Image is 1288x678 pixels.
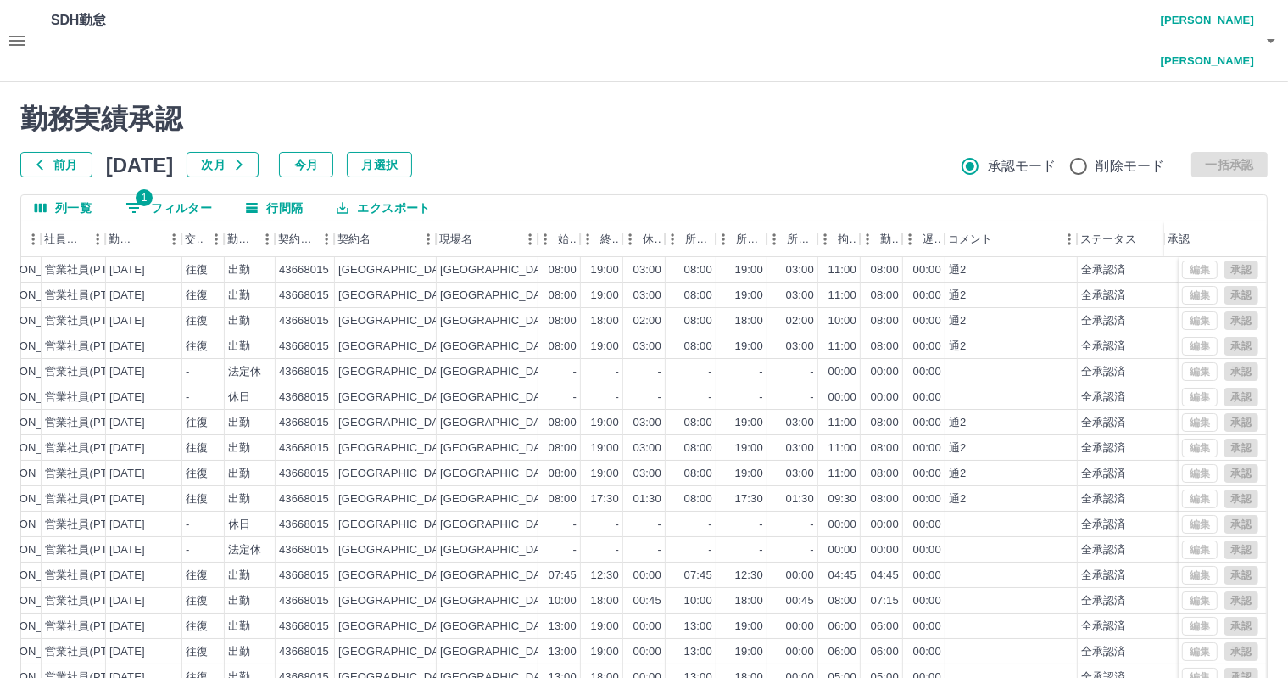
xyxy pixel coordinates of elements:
div: 08:00 [871,440,899,457]
div: [GEOGRAPHIC_DATA] [440,466,557,482]
div: 通2 [949,440,967,457]
div: 所定終業 [736,221,763,257]
div: - [709,542,712,558]
div: 契約名 [337,221,371,257]
div: 43668015 [279,364,329,380]
div: 19:00 [591,415,619,431]
div: 08:00 [871,415,899,431]
div: [DATE] [109,542,145,558]
div: 始業 [558,221,577,257]
div: [DATE] [109,364,145,380]
div: 02:00 [786,313,814,329]
div: 出勤 [228,440,250,457]
div: 営業社員(PT契約) [45,415,134,431]
div: - [573,542,577,558]
div: - [811,542,814,558]
div: 08:00 [549,491,577,507]
div: [GEOGRAPHIC_DATA] [338,262,455,278]
div: 19:00 [591,466,619,482]
div: 19:00 [591,262,619,278]
div: 03:00 [633,262,661,278]
button: メニュー [660,227,685,252]
div: [GEOGRAPHIC_DATA] [440,339,557,355]
div: 通2 [949,491,967,507]
div: 11:00 [828,262,856,278]
div: 承認 [1168,221,1190,257]
div: 通2 [949,262,967,278]
div: - [616,542,619,558]
div: - [709,364,712,380]
button: メニュー [517,227,543,252]
div: - [811,389,814,406]
div: 全承認済 [1081,262,1126,278]
div: - [186,517,189,533]
div: 現場名 [439,221,472,257]
div: 休憩 [643,221,661,257]
div: 08:00 [684,262,712,278]
button: メニュー [20,227,46,252]
div: 交通費 [181,221,224,257]
button: メニュー [1057,227,1082,252]
button: メニュー [415,227,441,252]
div: - [658,364,661,380]
div: 19:00 [735,415,763,431]
div: [GEOGRAPHIC_DATA] [338,440,455,457]
div: [GEOGRAPHIC_DATA] [338,466,455,482]
div: 00:00 [913,313,941,329]
div: 00:00 [913,415,941,431]
div: 08:00 [549,440,577,457]
div: 始業 [538,221,580,257]
div: 43668015 [279,339,329,355]
div: 営業社員(PT契約) [45,568,134,584]
div: 43668015 [279,262,329,278]
div: 出勤 [228,339,250,355]
div: 08:00 [871,491,899,507]
button: メニュー [617,227,643,252]
div: 43668015 [279,491,329,507]
div: 勤務 [860,221,902,257]
button: フィルター表示 [112,195,226,221]
div: [GEOGRAPHIC_DATA] [440,542,557,558]
button: メニュー [532,227,558,252]
div: 往復 [186,262,208,278]
div: 営業社員(PT契約) [45,440,134,457]
div: 00:00 [871,389,899,406]
div: 法定休 [228,542,261,558]
div: 営業社員(PT契約) [45,339,134,355]
div: 03:00 [786,262,814,278]
div: - [616,364,619,380]
div: 通2 [949,339,967,355]
span: 1 [136,189,153,206]
div: 00:00 [828,389,856,406]
div: 所定休憩 [787,221,814,257]
div: - [760,517,763,533]
h5: [DATE] [106,152,174,177]
div: [GEOGRAPHIC_DATA] [440,415,557,431]
button: 今月 [279,152,333,177]
div: 09:30 [828,491,856,507]
div: 休憩 [622,221,665,257]
div: 08:00 [549,262,577,278]
button: メニュー [161,227,187,252]
button: 行間隔 [232,195,316,221]
div: 00:00 [828,542,856,558]
button: メニュー [812,227,838,252]
div: 43668015 [279,415,329,431]
div: 00:00 [828,517,856,533]
div: [DATE] [109,339,145,355]
div: 08:00 [684,491,712,507]
div: 03:00 [633,415,661,431]
div: [GEOGRAPHIC_DATA] [338,313,455,329]
div: 43668015 [279,313,329,329]
div: 08:00 [871,466,899,482]
div: 08:00 [871,339,899,355]
div: [GEOGRAPHIC_DATA] [440,440,557,457]
div: コメント [948,221,993,257]
div: [GEOGRAPHIC_DATA] [338,288,455,304]
div: 08:00 [549,288,577,304]
button: メニュー [85,227,110,252]
div: [GEOGRAPHIC_DATA] [440,364,557,380]
div: 出勤 [228,466,250,482]
div: - [811,364,814,380]
div: - [573,517,577,533]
